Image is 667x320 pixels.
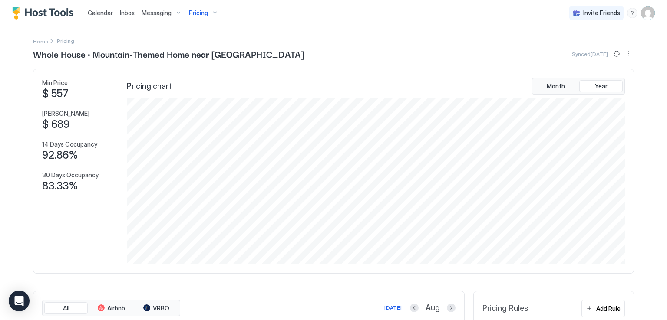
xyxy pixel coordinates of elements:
[624,49,634,59] button: More options
[107,304,125,312] span: Airbnb
[532,78,625,95] div: tab-group
[447,304,456,312] button: Next month
[189,9,208,17] span: Pricing
[120,9,135,16] span: Inbox
[384,304,402,312] div: [DATE]
[579,80,623,92] button: Year
[42,79,68,87] span: Min Price
[627,8,637,18] div: menu
[42,171,99,179] span: 30 Days Occupancy
[88,8,113,17] a: Calendar
[142,9,172,17] span: Messaging
[641,6,655,20] div: User profile
[383,303,403,313] button: [DATE]
[153,304,169,312] span: VRBO
[547,82,565,90] span: Month
[596,304,621,313] div: Add Rule
[33,36,48,46] a: Home
[624,49,634,59] div: menu
[42,118,69,131] span: $ 689
[88,9,113,16] span: Calendar
[33,38,48,45] span: Home
[581,300,625,317] button: Add Rule
[57,38,74,44] span: Breadcrumb
[595,82,608,90] span: Year
[482,304,528,313] span: Pricing Rules
[42,180,78,193] span: 83.33%
[12,7,77,20] a: Host Tools Logo
[89,302,133,314] button: Airbnb
[63,304,69,312] span: All
[42,110,89,118] span: [PERSON_NAME]
[127,82,172,91] span: Pricing chart
[42,87,69,100] span: $ 557
[42,149,78,162] span: 92.86%
[583,9,620,17] span: Invite Friends
[33,47,304,60] span: Whole House · Mountain-Themed Home near [GEOGRAPHIC_DATA]
[534,80,578,92] button: Month
[611,49,622,59] button: Sync prices
[42,300,180,317] div: tab-group
[9,291,30,311] div: Open Intercom Messenger
[426,303,440,313] span: Aug
[572,51,608,57] span: Synced [DATE]
[120,8,135,17] a: Inbox
[42,140,97,148] span: 14 Days Occupancy
[135,302,178,314] button: VRBO
[410,304,419,312] button: Previous month
[33,36,48,46] div: Breadcrumb
[44,302,88,314] button: All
